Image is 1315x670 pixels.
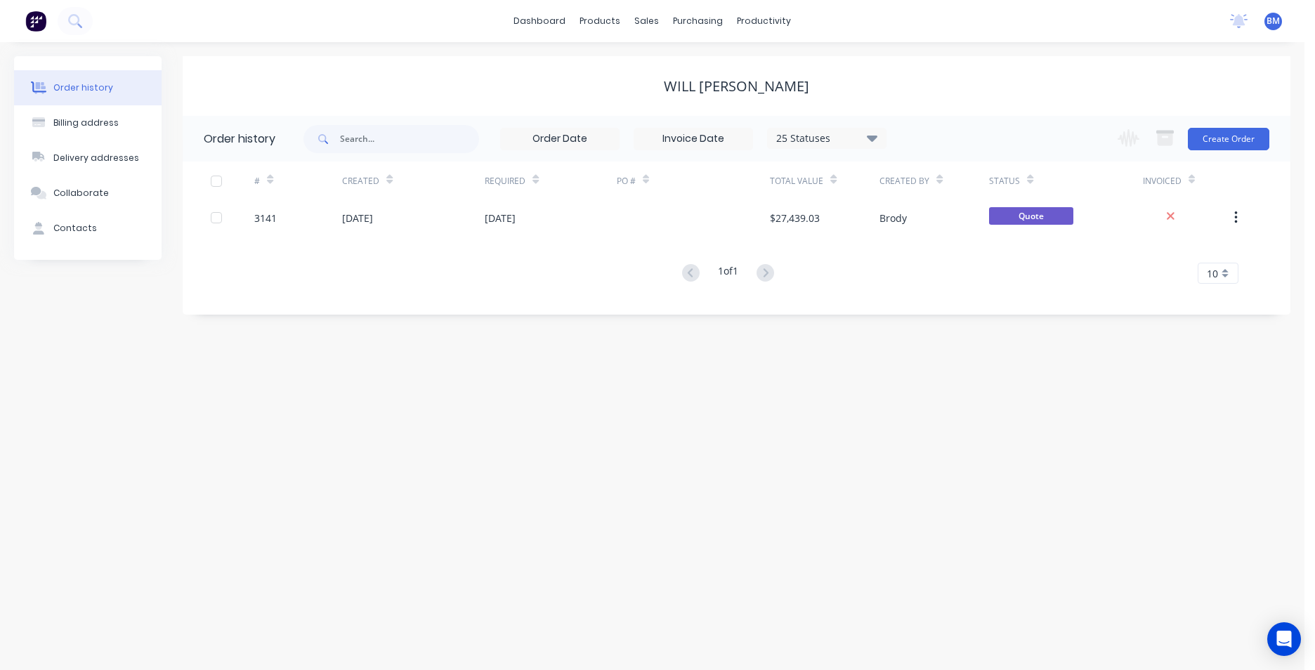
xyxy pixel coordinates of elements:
div: PO # [617,175,636,188]
span: BM [1267,15,1280,27]
a: dashboard [506,11,573,32]
div: Created By [879,175,929,188]
button: Order history [14,70,162,105]
button: Create Order [1188,128,1269,150]
button: Billing address [14,105,162,140]
div: Created [342,175,379,188]
div: Will [PERSON_NAME] [664,78,809,95]
div: Status [989,162,1143,200]
input: Search... [340,125,479,153]
img: Factory [25,11,46,32]
button: Contacts [14,211,162,246]
div: Created [342,162,485,200]
input: Order Date [501,129,619,150]
div: Collaborate [53,187,109,199]
div: Invoiced [1143,162,1231,200]
div: sales [627,11,666,32]
div: $27,439.03 [770,211,820,225]
div: [DATE] [342,211,373,225]
div: Delivery addresses [53,152,139,164]
input: Invoice Date [634,129,752,150]
div: 3141 [254,211,277,225]
div: # [254,162,342,200]
div: Required [485,175,525,188]
span: 10 [1207,266,1218,281]
div: productivity [730,11,798,32]
div: 25 Statuses [768,131,886,146]
div: Invoiced [1143,175,1182,188]
div: Total Value [770,162,879,200]
div: Billing address [53,117,119,129]
button: Collaborate [14,176,162,211]
div: Open Intercom Messenger [1267,622,1301,656]
div: Order history [53,81,113,94]
span: Quote [989,207,1073,225]
div: Contacts [53,222,97,235]
div: # [254,175,260,188]
div: Brody [879,211,907,225]
div: Order history [204,131,275,147]
div: Total Value [770,175,823,188]
div: 1 of 1 [718,263,738,284]
div: Required [485,162,616,200]
div: Status [989,175,1020,188]
div: products [573,11,627,32]
button: Delivery addresses [14,140,162,176]
div: Created By [879,162,989,200]
div: PO # [617,162,771,200]
div: purchasing [666,11,730,32]
div: [DATE] [485,211,516,225]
